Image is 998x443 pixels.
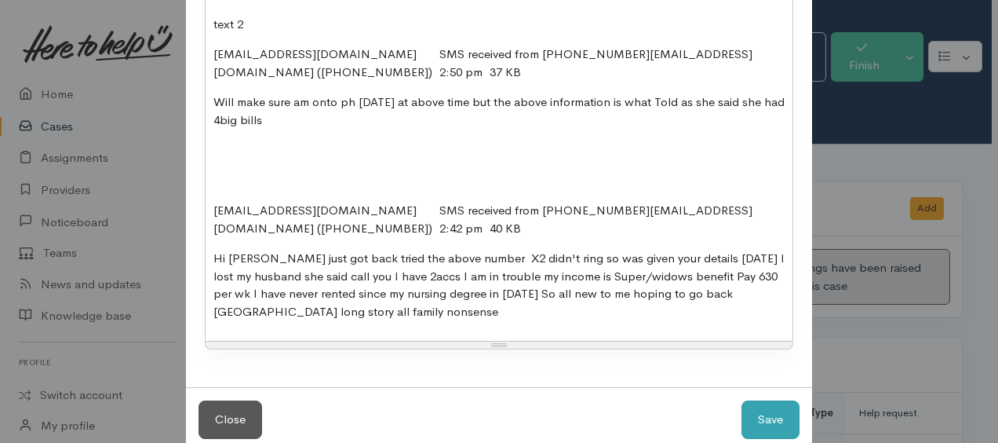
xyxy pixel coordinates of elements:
button: Close [199,401,262,439]
button: Save [741,401,799,439]
p: [EMAIL_ADDRESS][DOMAIN_NAME] SMS received from [PHONE_NUMBER][EMAIL_ADDRESS][DOMAIN_NAME] ([PHONE... [213,202,785,237]
p: Hi [PERSON_NAME] just got back tried the above number X2 didn't ring so was given your details [D... [213,250,785,320]
p: Will make sure am onto ph [DATE] at above time but the above information is what Told as she said... [213,93,785,129]
div: Resize [206,342,792,349]
p: [EMAIL_ADDRESS][DOMAIN_NAME] SMS received from [PHONE_NUMBER][EMAIL_ADDRESS][DOMAIN_NAME] ([PHONE... [213,46,785,81]
p: text 2 [213,16,785,34]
